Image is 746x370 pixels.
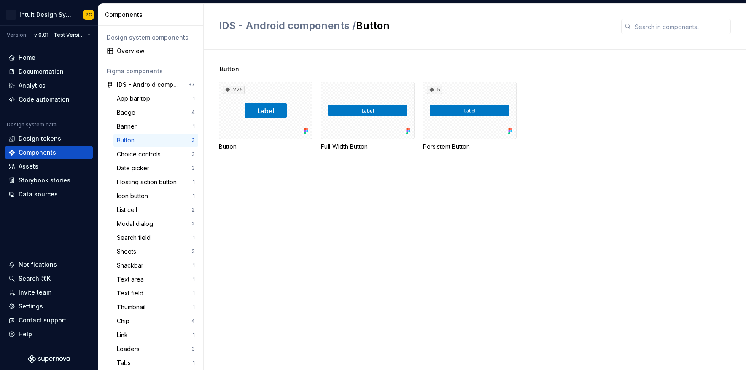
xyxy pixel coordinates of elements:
[113,189,198,203] a: Icon button1
[191,137,195,144] div: 3
[107,33,195,42] div: Design system components
[28,355,70,363] svg: Supernova Logo
[220,65,239,73] span: Button
[117,164,153,172] div: Date picker
[193,179,195,185] div: 1
[193,95,195,102] div: 1
[19,330,32,338] div: Help
[6,10,16,20] div: I
[117,206,140,214] div: List cell
[219,82,312,151] div: 225Button
[5,93,93,106] a: Code automation
[191,206,195,213] div: 2
[5,174,93,187] a: Storybook stories
[117,359,134,367] div: Tabs
[219,142,312,151] div: Button
[2,5,96,24] button: IIntuit Design SystemPC
[34,32,84,38] span: v 0.01 - Test Version v0.01
[117,47,195,55] div: Overview
[103,78,198,91] a: IDS - Android components37
[19,316,66,324] div: Contact support
[113,342,198,356] a: Loaders3
[19,274,51,283] div: Search ⌘K
[427,86,442,94] div: 5
[113,328,198,342] a: Link1
[19,95,70,104] div: Code automation
[7,32,26,38] div: Version
[193,290,195,297] div: 1
[105,11,200,19] div: Components
[5,146,93,159] a: Components
[117,289,147,298] div: Text field
[219,19,356,32] span: IDS - Android components /
[117,233,154,242] div: Search field
[5,258,93,271] button: Notifications
[113,147,198,161] a: Choice controls3
[188,81,195,88] div: 37
[113,314,198,328] a: Chip4
[107,67,195,75] div: Figma components
[191,165,195,172] div: 3
[19,67,64,76] div: Documentation
[191,248,195,255] div: 2
[19,148,56,157] div: Components
[117,275,147,284] div: Text area
[86,11,92,18] div: PC
[117,331,131,339] div: Link
[117,108,139,117] div: Badge
[19,81,46,90] div: Analytics
[117,220,156,228] div: Modal dialog
[193,359,195,366] div: 1
[103,44,198,58] a: Overview
[113,92,198,105] a: App bar top1
[113,217,198,231] a: Modal dialog2
[117,136,138,145] div: Button
[223,86,245,94] div: 225
[5,327,93,341] button: Help
[191,151,195,158] div: 3
[113,175,198,189] a: Floating action button1
[113,231,198,244] a: Search field1
[5,132,93,145] a: Design tokens
[5,188,93,201] a: Data sources
[113,356,198,370] a: Tabs1
[113,259,198,272] a: Snackbar1
[191,220,195,227] div: 2
[113,300,198,314] a: Thumbnail1
[5,272,93,285] button: Search ⌘K
[117,317,133,325] div: Chip
[193,193,195,199] div: 1
[631,19,731,34] input: Search in components...
[30,29,94,41] button: v 0.01 - Test Version v0.01
[7,121,57,128] div: Design system data
[193,304,195,311] div: 1
[117,122,140,131] div: Banner
[117,261,147,270] div: Snackbar
[113,134,198,147] a: Button3
[117,247,140,256] div: Sheets
[113,120,198,133] a: Banner1
[19,54,35,62] div: Home
[19,134,61,143] div: Design tokens
[193,123,195,130] div: 1
[19,260,57,269] div: Notifications
[191,318,195,324] div: 4
[5,160,93,173] a: Assets
[193,332,195,338] div: 1
[113,273,198,286] a: Text area1
[5,65,93,78] a: Documentation
[5,300,93,313] a: Settings
[113,287,198,300] a: Text field1
[191,109,195,116] div: 4
[117,345,143,353] div: Loaders
[219,19,611,32] h2: Button
[193,276,195,283] div: 1
[193,262,195,269] div: 1
[5,286,93,299] a: Invite team
[191,346,195,352] div: 3
[19,190,58,198] div: Data sources
[423,82,517,151] div: 5Persistent Button
[117,150,164,158] div: Choice controls
[5,51,93,64] a: Home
